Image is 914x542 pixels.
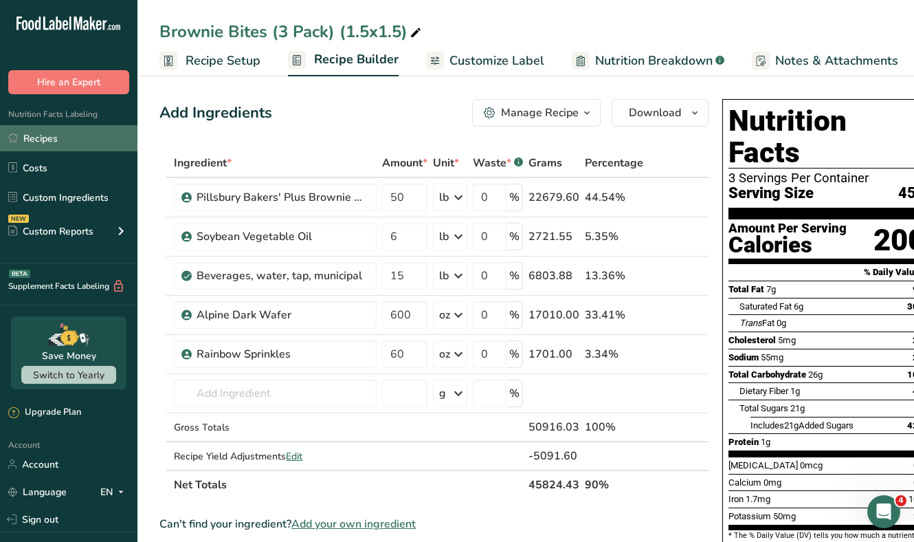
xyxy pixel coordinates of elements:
[286,450,302,463] span: Edit
[739,301,792,312] span: Saturated Fat
[439,268,449,284] div: lb
[8,215,29,223] div: NEW
[528,419,579,435] div: 50916.03
[288,44,399,77] a: Recipe Builder
[585,189,643,206] div: 44.54%
[174,380,377,407] input: Add Ingredient
[752,45,898,76] a: Notes & Attachments
[197,228,368,245] div: Soybean Vegetable Oil
[159,102,272,124] div: Add Ingredients
[174,420,377,435] div: Gross Totals
[585,419,643,435] div: 100%
[9,270,30,278] div: BETA
[159,19,424,44] div: Brownie Bites (3 Pack) (1.5x1.5)
[895,495,906,506] span: 4
[629,105,681,121] span: Download
[867,495,900,528] iframe: Intercom live chat
[750,420,854,431] span: Includes Added Sugars
[739,403,788,413] span: Total Sugars
[612,99,709,127] button: Download
[585,155,643,171] span: Percentage
[8,224,93,239] div: Custom Reports
[528,448,579,464] div: -5091.60
[186,52,260,70] span: Recipe Setup
[585,346,643,362] div: 3.34%
[159,516,709,532] div: Can't find your ingredient?
[790,386,800,396] span: 1g
[528,155,562,171] span: Grams
[585,307,643,323] div: 33.41%
[790,403,805,413] span: 21g
[473,155,523,171] div: Waste
[778,335,796,345] span: 5mg
[159,45,260,76] a: Recipe Setup
[572,45,724,76] a: Nutrition Breakdown
[728,494,744,504] span: Iron
[739,318,774,328] span: Fat
[728,460,798,470] span: [MEDICAL_DATA]
[21,366,116,384] button: Switch to Yearly
[439,189,449,206] div: lb
[775,52,898,70] span: Notes & Attachments
[439,385,446,402] div: g
[761,437,770,447] span: 1g
[33,369,104,382] span: Switch to Yearly
[528,268,579,284] div: 6803.88
[197,268,368,284] div: Beverages, water, tap, municipal
[528,346,579,362] div: 1701.00
[773,511,796,521] span: 50mg
[528,189,579,206] div: 22679.60
[582,470,646,499] th: 90%
[42,349,96,363] div: Save Money
[728,511,771,521] span: Potassium
[197,189,368,206] div: Pillsbury Bakers' Plus Brownie Mix
[728,284,764,294] span: Total Fat
[439,228,449,245] div: lb
[808,369,823,380] span: 26g
[291,516,416,532] span: Add your own ingredient
[433,155,459,171] span: Unit
[439,307,450,323] div: oz
[763,477,781,488] span: 0mg
[472,99,601,127] button: Manage Recipe
[728,477,761,488] span: Calcium
[761,352,783,362] span: 55mg
[595,52,713,70] span: Nutrition Breakdown
[426,45,544,76] a: Customize Label
[174,155,232,171] span: Ingredient
[728,222,847,235] div: Amount Per Serving
[382,155,427,171] span: Amount
[784,420,799,431] span: 21g
[777,318,786,328] span: 0g
[728,335,776,345] span: Cholesterol
[449,52,544,70] span: Customize Label
[766,284,776,294] span: 7g
[528,307,579,323] div: 17010.00
[314,50,399,69] span: Recipe Builder
[197,346,368,362] div: Rainbow Sprinkles
[174,449,377,464] div: Recipe Yield Adjustments
[739,386,788,396] span: Dietary Fiber
[171,470,526,499] th: Net Totals
[526,470,582,499] th: 45824.43
[728,185,814,202] span: Serving Size
[728,352,759,362] span: Sodium
[100,484,129,500] div: EN
[585,268,643,284] div: 13.36%
[739,318,762,328] i: Trans
[728,235,847,255] div: Calories
[528,228,579,245] div: 2721.55
[8,480,67,504] a: Language
[197,307,368,323] div: Alpine Dark Wafer
[8,406,81,420] div: Upgrade Plan
[794,301,803,312] span: 6g
[8,70,129,94] button: Hire an Expert
[800,460,823,470] span: 0mcg
[746,494,770,504] span: 1.7mg
[585,228,643,245] div: 5.35%
[501,105,579,121] div: Manage Recipe
[728,369,806,380] span: Total Carbohydrate
[728,437,759,447] span: Protein
[439,346,450,362] div: oz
